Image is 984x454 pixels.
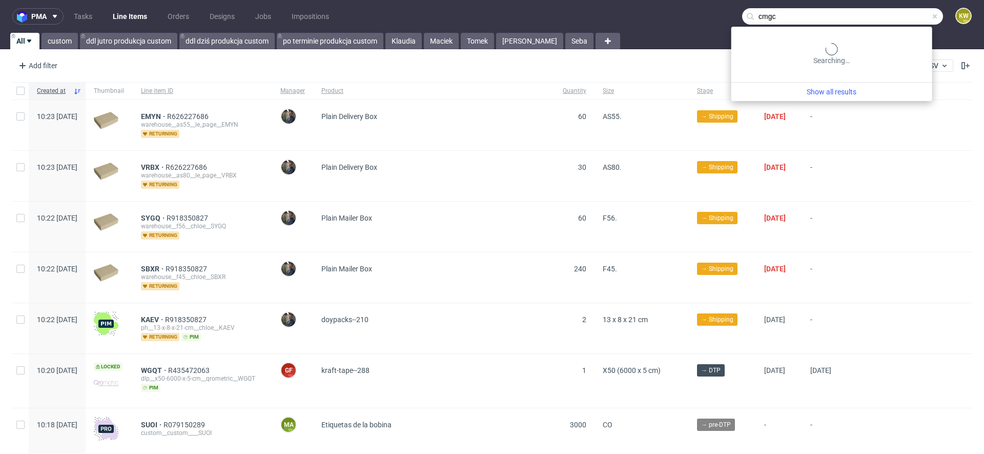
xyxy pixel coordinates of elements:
[764,366,785,374] span: [DATE]
[249,8,277,25] a: Jobs
[141,366,168,374] a: WGQT
[141,112,167,121] a: EMYN
[697,87,748,95] span: Stage
[37,366,77,374] span: 10:20 [DATE]
[385,33,422,49] a: Klaudia
[141,163,166,171] a: VRBX
[603,87,681,95] span: Size
[570,421,586,429] span: 3000
[31,13,47,20] span: pma
[764,214,786,222] span: [DATE]
[94,163,118,180] img: plain-eco.9b3ba858dad33fd82c36.png
[496,33,563,49] a: [PERSON_NAME]
[764,265,786,273] span: [DATE]
[701,112,733,121] span: → Shipping
[701,213,733,223] span: → Shipping
[37,214,77,222] span: 10:22 [DATE]
[574,265,586,273] span: 240
[141,181,179,189] span: returning
[701,264,733,273] span: → Shipping
[141,87,264,95] span: Line item ID
[141,429,264,437] div: custom__custom____SUOI
[281,312,296,327] img: Maciej Sobola
[141,265,166,273] a: SBXR
[281,363,296,378] figcaption: GF
[565,33,593,49] a: Seba
[321,87,546,95] span: Product
[281,160,296,174] img: Maciej Sobola
[94,112,118,129] img: plain-eco.9b3ba858dad33fd82c36.png
[141,130,179,138] span: returning
[94,417,118,441] img: pro-icon.017ec5509f39f3e742e3.png
[141,282,179,290] span: returning
[94,87,125,95] span: Thumbnail
[141,231,179,240] span: returning
[37,163,77,171] span: 10:23 [DATE]
[37,112,77,121] span: 10:23 [DATE]
[735,43,928,66] div: Searching…
[165,315,209,324] a: R918350827
[168,366,212,374] a: R435472063
[161,8,195,25] a: Orders
[141,333,179,341] span: returning
[701,366,721,375] span: → DTP
[141,121,264,129] div: warehouse__as55__le_page__EMYN
[321,421,392,429] span: Etiquetas de la bobina
[166,163,209,171] span: R626227686
[37,87,69,95] span: Created at
[167,112,211,121] a: R626227686
[163,421,207,429] a: R079150289
[582,315,586,324] span: 2
[42,33,78,49] a: custom
[281,211,296,225] img: Maciej Sobola
[701,315,733,324] span: → Shipping
[94,213,118,231] img: plain-eco.9b3ba858dad33fd82c36.png
[141,273,264,281] div: warehouse__f45__chloe__SBXR
[37,421,77,429] span: 10:18 [DATE]
[603,214,617,222] span: F56.
[80,33,177,49] a: ddl jutro produkcja custom
[94,363,122,371] span: Locked
[810,315,847,341] span: -
[10,33,39,49] a: All
[179,33,275,49] a: ddl dziś produkcja custom
[285,8,335,25] a: Impositions
[578,112,586,121] span: 60
[141,324,264,332] div: ph__13-x-8-x-21-cm__chloe__KAEV
[141,374,264,383] div: dlp__x50-6000-x-5-cm__qrometric__WGQT
[810,163,847,189] span: -
[281,262,296,276] img: Maciej Sobola
[764,421,794,443] span: -
[603,265,617,273] span: F45.
[37,265,77,273] span: 10:22 [DATE]
[321,366,370,374] span: kraft-tape--288
[141,421,163,429] a: SUOI
[141,222,264,230] div: warehouse__f56__chloe__SYGQ
[563,87,586,95] span: Quantity
[321,163,377,171] span: Plain Delivery Box
[810,214,847,240] span: -
[603,163,622,171] span: AS80.
[764,315,785,324] span: [DATE]
[141,171,264,180] div: warehouse__as80__le_page__VRBX
[810,265,847,290] span: -
[810,421,847,443] span: -
[764,112,786,121] span: [DATE]
[810,112,847,138] span: -
[14,57,59,74] div: Add filter
[603,112,622,121] span: AS55.
[277,33,383,49] a: po terminie produkcja custom
[141,214,167,222] span: SYGQ
[578,214,586,222] span: 60
[166,265,209,273] a: R918350827
[141,315,165,324] a: KAEV
[578,163,586,171] span: 30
